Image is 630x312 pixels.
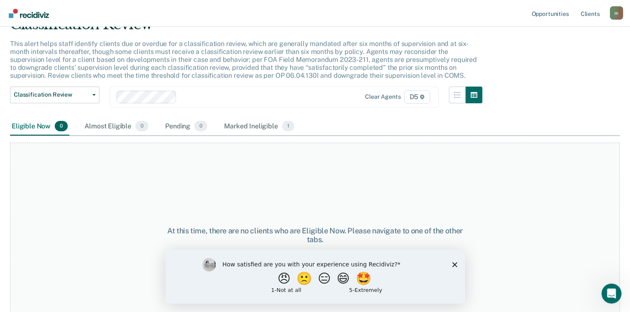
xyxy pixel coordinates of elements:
span: 0 [55,121,68,132]
button: Classification Review [10,87,99,103]
iframe: Intercom live chat [602,284,622,304]
div: Pending0 [163,118,209,136]
div: Eligible Now0 [10,118,69,136]
div: Almost Eligible0 [83,118,150,136]
iframe: Survey by Kim from Recidiviz [166,250,465,304]
div: At this time, there are no clients who are Eligible Now. Please navigate to one of the other tabs. [163,226,467,244]
p: This alert helps staff identify clients due or overdue for a classification review, which are gen... [10,40,477,80]
span: Classification Review [14,91,89,98]
div: Classification Review [10,16,482,40]
div: Marked Ineligible1 [222,118,296,136]
span: D5 [404,90,431,104]
span: 0 [194,121,207,132]
span: 0 [135,121,148,132]
div: Clear agents [365,93,400,100]
button: Profile dropdown button [610,6,623,20]
img: Recidiviz [9,9,49,18]
div: m [610,6,623,20]
span: 1 [282,121,294,132]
